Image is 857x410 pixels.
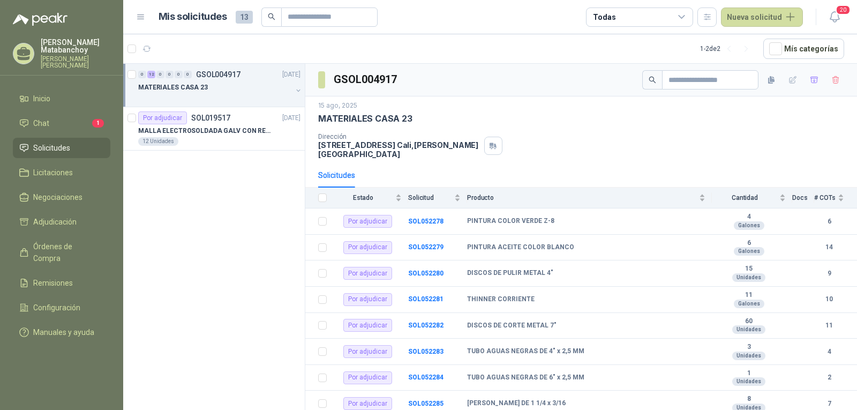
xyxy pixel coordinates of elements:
[712,343,786,352] b: 3
[343,241,392,254] div: Por adjudicar
[814,242,844,252] b: 14
[408,348,443,355] a: SOL052283
[33,191,82,203] span: Negociaciones
[467,217,554,226] b: PINTURA COLOR VERDE Z-8
[408,270,443,277] a: SOL052280
[712,213,786,221] b: 4
[13,13,67,26] img: Logo peakr
[159,9,227,25] h1: Mis solicitudes
[184,71,192,78] div: 0
[732,273,765,282] div: Unidades
[408,374,443,381] b: SOL052284
[467,295,535,304] b: THINNER CORRIENTE
[343,345,392,358] div: Por adjudicar
[836,5,851,15] span: 20
[467,322,557,330] b: DISCOS DE CORTE METAL 7"
[282,70,300,80] p: [DATE]
[318,133,480,140] p: Dirección
[33,241,100,264] span: Órdenes de Compra
[467,399,566,408] b: [PERSON_NAME] DE 1 1/4 x 3/16
[33,216,77,228] span: Adjudicación
[792,188,814,208] th: Docs
[318,140,480,159] p: [STREET_ADDRESS] Cali , [PERSON_NAME][GEOGRAPHIC_DATA]
[33,167,73,178] span: Licitaciones
[92,119,104,128] span: 1
[13,322,110,342] a: Manuales y ayuda
[408,188,467,208] th: Solicitud
[123,107,305,151] a: Por adjudicarSOL019517[DATE] MALLA ELECTROSOLDADA GALV CON RECUBRIMIENTO calibre 8” y 10 “12 Unid...
[13,138,110,158] a: Solicitudes
[712,317,786,326] b: 60
[33,326,94,338] span: Manuales y ayuda
[814,320,844,331] b: 11
[196,71,240,78] p: GSOL004917
[732,352,765,360] div: Unidades
[467,194,697,202] span: Producto
[175,71,183,78] div: 0
[593,11,615,23] div: Todas
[33,117,49,129] span: Chat
[343,267,392,280] div: Por adjudicar
[282,113,300,123] p: [DATE]
[700,40,755,57] div: 1 - 2 de 2
[712,194,777,202] span: Cantidad
[763,39,844,59] button: Mís categorías
[13,88,110,109] a: Inicio
[13,273,110,293] a: Remisiones
[343,371,392,384] div: Por adjudicar
[467,243,574,252] b: PINTURA ACEITE COLOR BLANCO
[814,294,844,304] b: 10
[343,293,392,306] div: Por adjudicar
[318,101,357,111] p: 15 ago, 2025
[138,137,178,146] div: 12 Unidades
[732,325,765,334] div: Unidades
[408,295,443,303] a: SOL052281
[41,56,110,69] p: [PERSON_NAME] [PERSON_NAME]
[138,126,272,136] p: MALLA ELECTROSOLDADA GALV CON RECUBRIMIENTO calibre 8” y 10 “
[13,212,110,232] a: Adjudicación
[334,71,399,88] h3: GSOL004917
[712,265,786,273] b: 15
[408,218,443,225] a: SOL052278
[814,347,844,357] b: 4
[814,399,844,409] b: 7
[191,114,230,122] p: SOL019517
[732,377,765,386] div: Unidades
[814,372,844,383] b: 2
[712,188,792,208] th: Cantidad
[343,215,392,228] div: Por adjudicar
[147,71,155,78] div: 12
[814,269,844,279] b: 9
[814,217,844,227] b: 6
[712,395,786,404] b: 8
[343,397,392,410] div: Por adjudicar
[467,269,553,278] b: DISCOS DE PULIR METAL 4"
[467,374,584,382] b: TUBO AGUAS NEGRAS DE 6" x 2,5 MM
[13,297,110,318] a: Configuración
[41,39,110,54] p: [PERSON_NAME] Matabanchoy
[138,68,303,102] a: 0 12 0 0 0 0 GSOL004917[DATE] MATERIALES CASA 23
[33,93,50,105] span: Inicio
[721,8,803,27] button: Nueva solicitud
[408,194,452,202] span: Solicitud
[734,221,764,230] div: Galones
[268,13,275,20] span: search
[712,369,786,378] b: 1
[408,243,443,251] b: SOL052279
[138,71,146,78] div: 0
[814,188,857,208] th: # COTs
[408,322,443,329] b: SOL052282
[33,142,70,154] span: Solicitudes
[408,400,443,407] b: SOL052285
[13,187,110,207] a: Negociaciones
[318,169,355,181] div: Solicitudes
[156,71,164,78] div: 0
[166,71,174,78] div: 0
[138,83,208,93] p: MATERIALES CASA 23
[33,277,73,289] span: Remisiones
[343,319,392,332] div: Por adjudicar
